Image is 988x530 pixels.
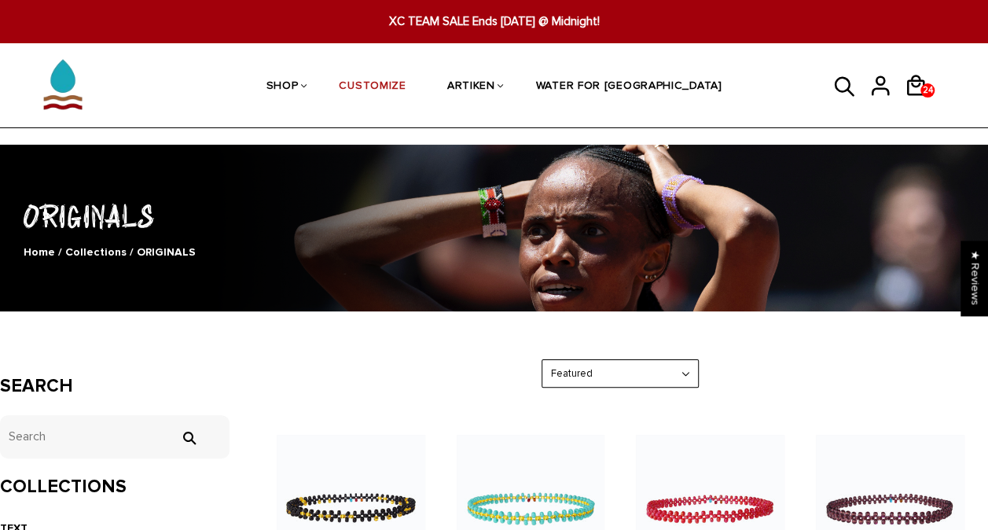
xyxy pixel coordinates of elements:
[266,46,299,129] a: SHOP
[137,245,196,259] span: ORIGINALS
[173,431,204,445] input: Search
[65,245,127,259] a: Collections
[339,46,406,129] a: CUSTOMIZE
[919,79,937,101] span: 24
[536,46,722,129] a: WATER FOR [GEOGRAPHIC_DATA]
[447,46,495,129] a: ARTIKEN
[961,241,988,315] div: Click to open Judge.me floating reviews tab
[904,102,939,105] a: 24
[130,245,134,259] span: /
[306,13,682,31] span: XC TEAM SALE Ends [DATE] @ Midnight!
[24,245,55,259] a: Home
[58,245,62,259] span: /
